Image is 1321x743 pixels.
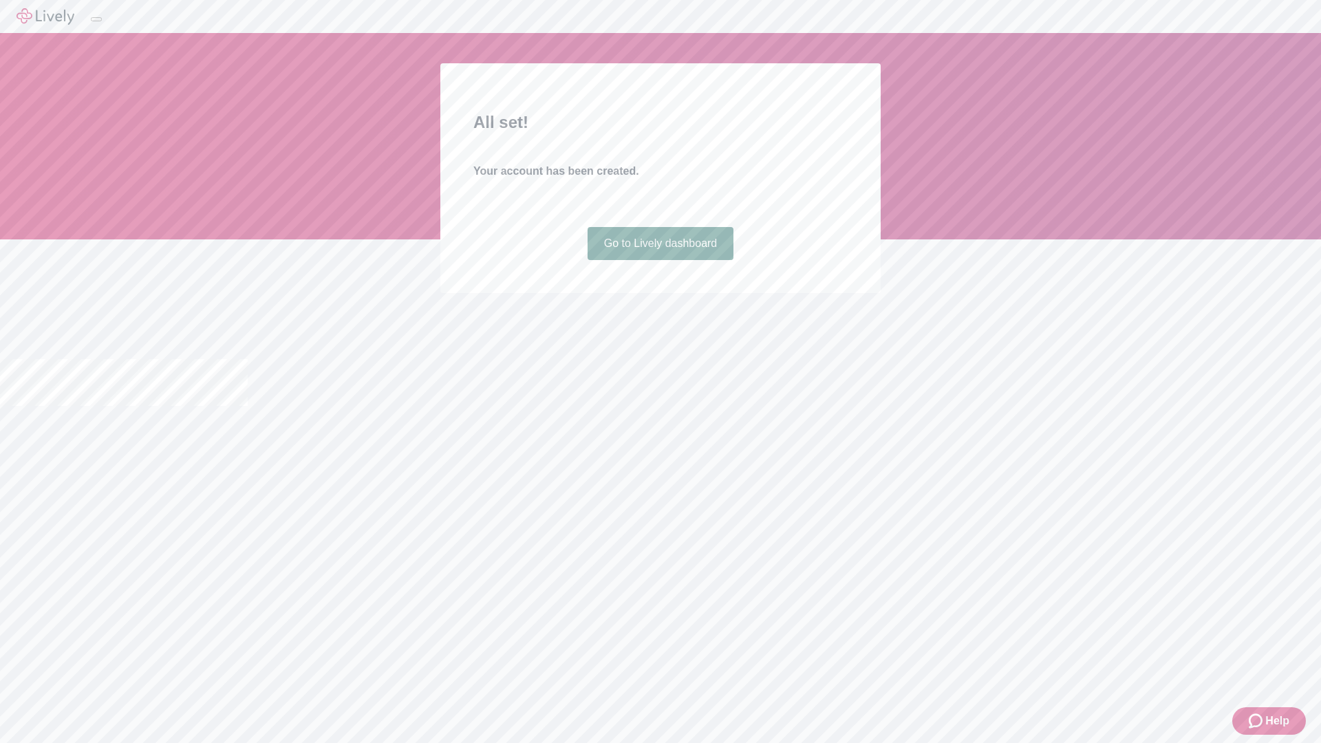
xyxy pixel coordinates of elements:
[473,163,848,180] h4: Your account has been created.
[588,227,734,260] a: Go to Lively dashboard
[1249,713,1265,729] svg: Zendesk support icon
[473,110,848,135] h2: All set!
[1265,713,1289,729] span: Help
[1232,707,1306,735] button: Zendesk support iconHelp
[17,8,74,25] img: Lively
[91,17,102,21] button: Log out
